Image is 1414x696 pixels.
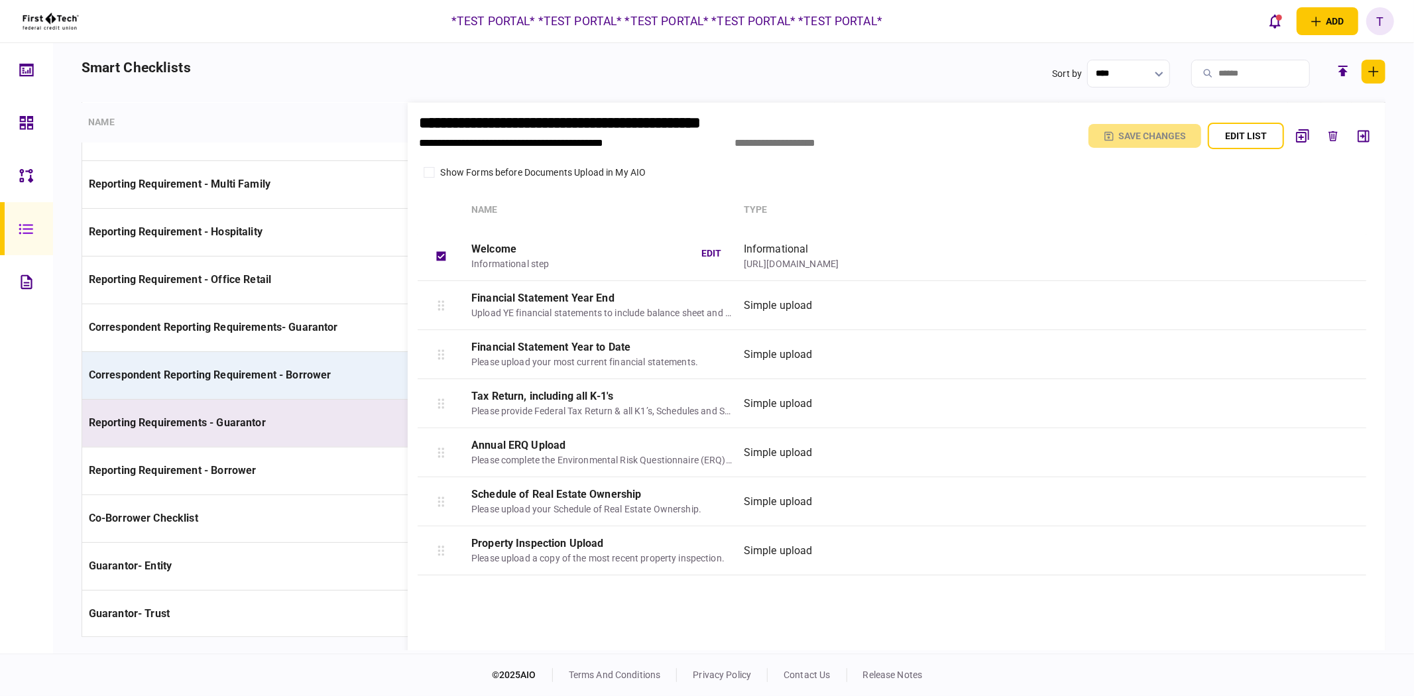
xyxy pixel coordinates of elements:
[471,551,732,565] div: Please upload a copy of the most recent property inspection.
[1366,7,1394,35] button: T
[744,347,1246,363] div: Simple upload
[471,453,732,467] div: Please complete the Environmental Risk Questionnaire (ERQ) form in its entirety. The form must be...
[691,241,732,265] button: edit
[1261,7,1289,35] button: open notifications list
[82,60,191,102] h2: smart checklists
[1208,123,1284,149] button: edit list
[492,668,553,682] div: © 2025 AIO
[89,178,270,190] span: Reporting Requirement - Multi Family
[744,445,1246,461] div: Simple upload
[744,298,1246,314] div: Simple upload
[89,607,170,620] span: Guarantor- Trust
[1297,7,1358,35] button: open adding identity options
[863,669,923,680] a: release notes
[471,355,732,369] div: Please upload your most current financial statements.
[471,536,732,551] div: Property Inspection Upload
[471,290,732,306] div: Financial Statement Year End
[471,306,732,320] div: Upload YE financial statements to include balance sheet and income statement.
[471,437,732,453] div: Annual ERQ Upload
[89,512,198,524] span: Co-Borrower Checklist
[89,321,338,333] span: Correspondent Reporting Requirements- Guarantor
[744,241,1246,257] div: Informational
[744,543,1246,559] div: Simple upload
[471,388,732,404] div: Tax Return, including all K-1's
[82,103,458,143] th: Name
[471,257,684,271] div: Informational step
[21,5,80,38] img: client company logo
[451,13,882,30] div: *TEST PORTAL* *TEST PORTAL* *TEST PORTAL* *TEST PORTAL* *TEST PORTAL*
[471,502,732,516] div: Please upload your Schedule of Real Estate Ownership.
[744,494,1246,510] div: Simple upload
[744,257,1246,271] div: [URL][DOMAIN_NAME]
[89,273,272,286] span: Reporting Requirement - Office Retail
[89,464,257,477] span: Reporting Requirement - Borrower
[471,339,732,355] div: Financial Statement Year to Date
[471,241,684,257] div: Welcome
[744,396,1246,412] div: Simple upload
[784,669,830,680] a: contact us
[89,369,331,381] span: Correspondent Reporting Requirement - Borrower
[89,559,172,572] span: Guarantor- Entity
[693,669,751,680] a: privacy policy
[471,404,732,418] div: Please provide Federal Tax Return & all K1’s, Schedules and Statements.
[471,203,737,217] div: Name
[569,669,661,680] a: terms and conditions
[441,166,646,180] div: Show Forms before Documents Upload in My AIO
[89,225,263,238] span: Reporting Requirement - Hospitality
[89,416,266,429] span: Reporting Requirements - Guarantor
[471,487,732,502] div: Schedule of Real Estate Ownership
[744,203,1246,217] div: Type
[1052,67,1082,81] div: Sort by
